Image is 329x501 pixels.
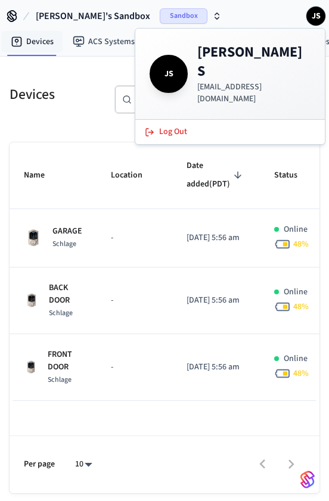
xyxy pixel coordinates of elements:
[293,368,309,379] span: 48 %
[48,348,82,374] p: FRONT DOOR
[284,286,308,298] p: Online
[284,353,308,365] p: Online
[49,308,73,318] span: Schlage
[187,361,246,374] p: [DATE] 5:56 am
[24,292,39,308] img: Schlage Sense Smart Deadbolt with Camelot Trim, Front
[24,228,43,247] img: Schlage Sense Smart Deadbolt with Camelot Trim, Front
[111,166,158,185] span: Location
[1,31,63,52] a: Devices
[197,43,311,81] h4: [PERSON_NAME] S
[24,360,38,374] img: Schlage Sense Smart Deadbolt with Camelot Trim, Front
[306,7,325,26] button: JS
[293,301,309,313] span: 48 %
[187,294,246,307] p: [DATE] 5:56 am
[36,9,150,23] span: [PERSON_NAME]'s Sandbox
[10,85,100,104] h5: Devices
[111,294,158,307] p: -
[274,166,313,185] span: Status
[160,8,207,24] span: Sandbox
[187,232,246,244] p: [DATE] 5:56 am
[197,81,311,105] p: [EMAIL_ADDRESS][DOMAIN_NAME]
[63,31,144,52] a: ACS Systems
[24,458,55,471] p: Per page
[293,238,309,250] span: 48 %
[152,57,185,91] span: JS
[300,470,315,489] img: SeamLogoGradient.69752ec5.svg
[48,375,72,385] span: Schlage
[24,166,60,185] span: Name
[187,157,246,194] span: Date added(PDT)
[138,122,322,142] button: Log Out
[111,232,158,244] p: -
[69,456,98,473] div: 10
[284,223,308,236] p: Online
[308,8,324,24] span: JS
[52,225,82,238] p: GARAGE
[111,361,158,374] p: -
[49,282,82,307] p: BACK DOOR
[52,239,76,249] span: Schlage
